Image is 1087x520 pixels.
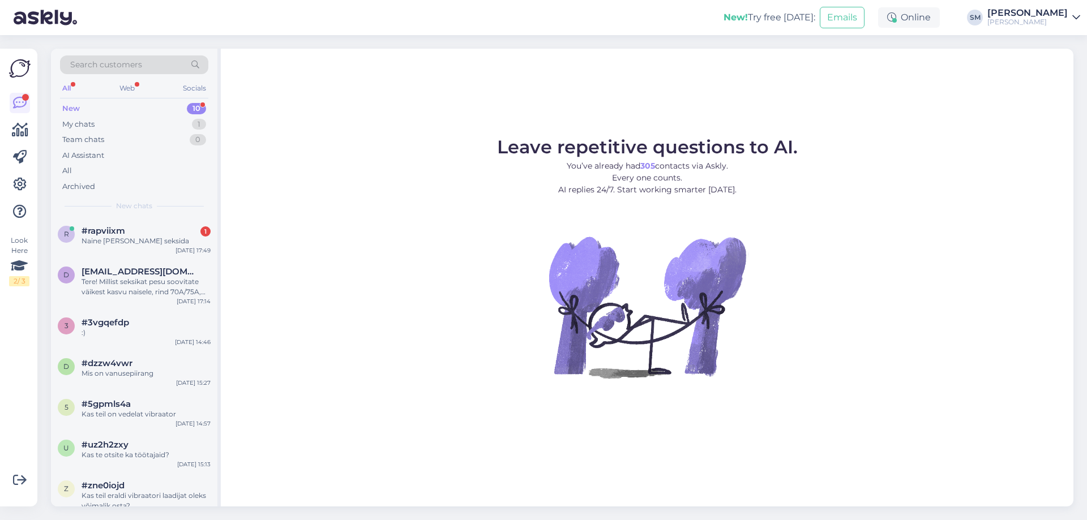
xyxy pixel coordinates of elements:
span: #5gpmls4a [82,399,131,409]
span: Leave repetitive questions to AI. [497,136,798,158]
span: Search customers [70,59,142,71]
span: #3vgqefdp [82,317,129,328]
div: SM [967,10,983,25]
b: New! [724,12,748,23]
div: [DATE] 15:13 [177,460,211,469]
div: Socials [181,81,208,96]
span: d [63,270,69,279]
div: All [62,165,72,177]
div: Online [878,7,940,28]
span: u [63,444,69,452]
span: d [63,362,69,371]
div: Web [117,81,137,96]
div: Team chats [62,134,104,145]
span: diannaojala@gmail.com [82,267,199,277]
img: Askly Logo [9,58,31,79]
div: 10 [187,103,206,114]
div: Try free [DATE]: [724,11,815,24]
span: #zne0iojd [82,480,125,491]
span: 5 [65,403,69,411]
div: :) [82,328,211,338]
span: r [64,230,69,238]
b: 305 [640,161,655,171]
div: Look Here [9,235,29,286]
a: [PERSON_NAME][PERSON_NAME] [987,8,1080,27]
div: 0 [190,134,206,145]
span: 3 [65,321,69,330]
div: [DATE] 15:27 [176,379,211,387]
div: 1 [200,226,211,237]
div: [PERSON_NAME] [987,18,1068,27]
div: [DATE] 17:14 [177,297,211,306]
span: #uz2h2zxy [82,440,129,450]
div: Kas teil on vedelat vibraator [82,409,211,419]
button: Emails [820,7,865,28]
div: Tere! Millist seksikat pesu soovitate väikest kasvu naisele, rind 70A/75A, pikkus 161cm? Soovin a... [82,277,211,297]
div: My chats [62,119,95,130]
div: Mis on vanusepiirang [82,368,211,379]
div: Archived [62,181,95,192]
div: 1 [192,119,206,130]
p: You’ve already had contacts via Askly. Every one counts. AI replies 24/7. Start working smarter [... [497,160,798,196]
div: AI Assistant [62,150,104,161]
span: New chats [116,201,152,211]
div: Naine [PERSON_NAME] seksida [82,236,211,246]
div: Kas te otsite ka töötajaid? [82,450,211,460]
img: No Chat active [545,205,749,409]
div: Kas teil eraldi vibraatori laadijat oleks võimalik osta? [82,491,211,511]
span: #rapviixm [82,226,125,236]
div: [PERSON_NAME] [987,8,1068,18]
div: [DATE] 14:57 [176,419,211,428]
div: [DATE] 17:49 [176,246,211,255]
span: z [64,484,69,493]
div: All [60,81,73,96]
span: #dzzw4vwr [82,358,132,368]
div: New [62,103,80,114]
div: 2 / 3 [9,276,29,286]
div: [DATE] 14:46 [175,338,211,346]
